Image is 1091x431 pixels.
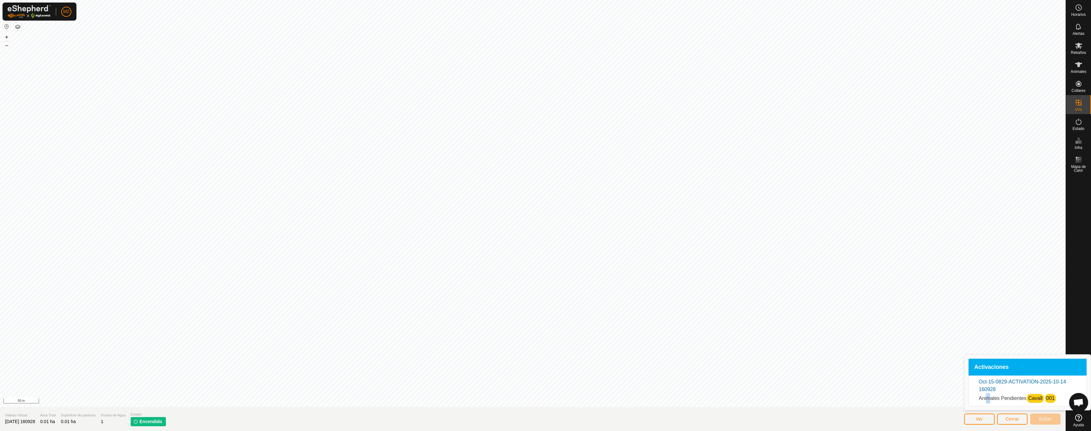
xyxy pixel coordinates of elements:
[1006,416,1019,421] span: Cerrar
[1071,89,1085,93] span: Collares
[5,413,35,418] span: Vallado Virtual
[1066,412,1091,429] a: Ayuda
[1039,416,1052,421] span: Editar
[40,413,56,418] span: Área Total
[3,23,10,30] button: Restablecer Mapa
[979,379,1066,392] a: Oct-15-0829-ACTIVATION-2025-10-14 160928
[3,42,10,49] button: –
[5,419,35,424] span: [DATE] 160928
[61,413,96,418] span: Superficie de pastoreo
[1071,51,1086,55] span: Rebaños
[61,419,76,424] span: 0.01 ha
[997,414,1028,425] button: Cerrar
[1071,70,1086,74] span: Animales
[1068,165,1089,172] span: Mapa de Calor
[1073,32,1084,35] span: Alertas
[101,413,126,418] span: Puntos de Agua
[8,5,51,18] img: Logo Gallagher
[979,396,1026,401] span: Animales Pendientes
[1028,396,1042,401] a: Cavall
[63,8,69,15] span: M2
[140,418,162,425] span: Encendido
[3,33,10,41] button: +
[14,23,22,31] button: Capas del Mapa
[101,419,103,424] span: 1
[974,364,1009,370] span: Activaciones
[133,419,138,424] img: encender
[544,399,565,404] a: Contáctenos
[1073,423,1084,427] span: Ayuda
[1030,414,1061,425] button: Editar
[1046,396,1055,401] a: 001
[131,412,166,417] span: Estado
[976,416,983,421] span: Ver
[500,399,537,404] a: Política de Privacidad
[964,414,995,425] button: Ver
[1075,108,1082,112] span: VVs
[1075,146,1082,150] span: Infra
[1071,13,1086,16] span: Horarios
[1073,127,1084,131] span: Estado
[1069,393,1088,412] div: Obre el xat
[40,419,55,424] span: 0.01 ha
